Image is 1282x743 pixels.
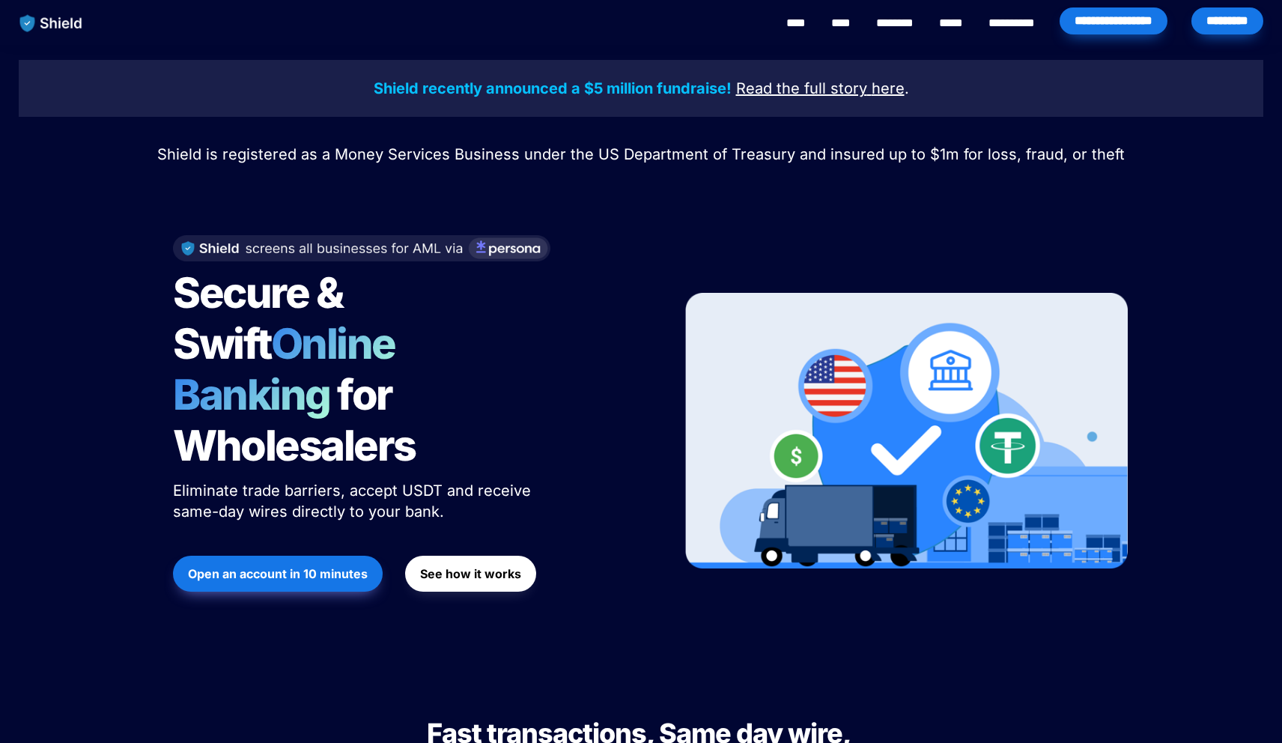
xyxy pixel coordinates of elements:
[188,566,368,581] strong: Open an account in 10 minutes
[173,548,383,599] a: Open an account in 10 minutes
[173,267,350,369] span: Secure & Swift
[157,145,1125,163] span: Shield is registered as a Money Services Business under the US Department of Treasury and insured...
[173,556,383,592] button: Open an account in 10 minutes
[173,369,416,471] span: for Wholesalers
[173,318,410,420] span: Online Banking
[905,79,909,97] span: .
[736,82,867,97] a: Read the full story
[405,548,536,599] a: See how it works
[405,556,536,592] button: See how it works
[173,482,535,521] span: Eliminate trade barriers, accept USDT and receive same-day wires directly to your bank.
[736,79,867,97] u: Read the full story
[13,7,90,39] img: website logo
[872,79,905,97] u: here
[420,566,521,581] strong: See how it works
[374,79,732,97] strong: Shield recently announced a $5 million fundraise!
[872,82,905,97] a: here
